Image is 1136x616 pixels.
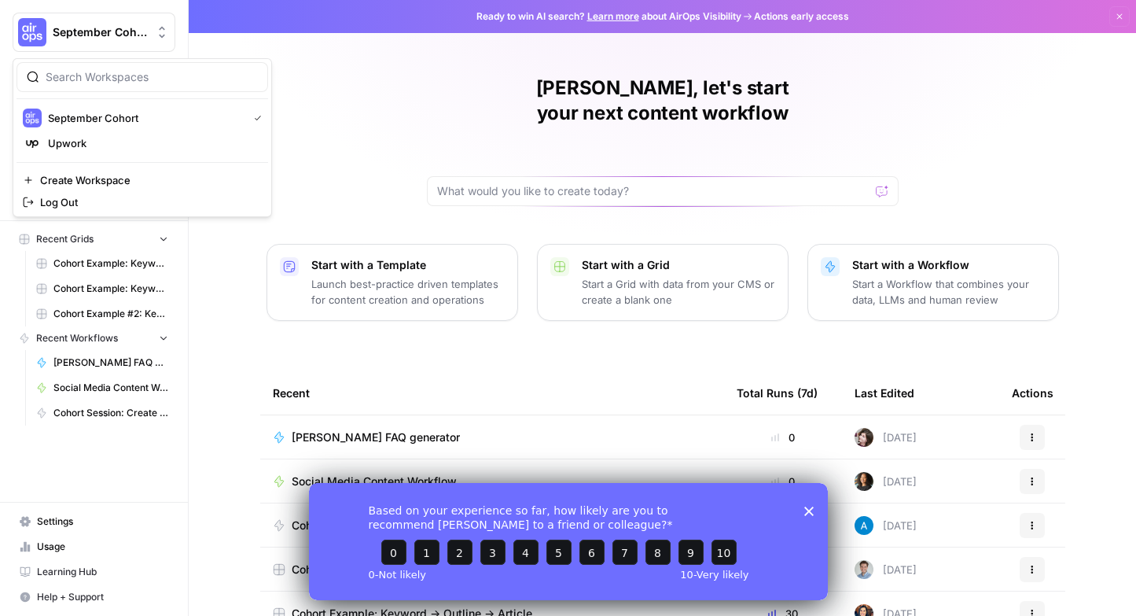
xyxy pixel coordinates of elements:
[537,244,789,321] button: Start with a GridStart a Grid with data from your CMS or create a blank one
[855,472,873,491] img: spr4s0fpcvyckilm4y4xftlj6q51
[273,518,711,533] a: Cohort Session: Create Article from Content Brief (EXAMPLE)
[311,276,505,308] p: Launch best-practice driven templates for content creation and operations
[737,371,818,415] div: Total Runs (7d)
[855,428,917,447] div: [DATE]
[37,565,168,579] span: Learning Hub
[13,534,175,559] a: Usage
[48,110,241,126] span: September Cohort
[855,560,873,579] img: jfqs3079v2d0ynct2zz6w6q7w8l7
[855,560,917,579] div: [DATE]
[18,18,46,46] img: September Cohort Logo
[40,194,256,210] span: Log Out
[29,301,175,326] a: Cohort Example #2: Keyword -> Outline -> Article (Hibaaq A)
[23,109,42,127] img: September Cohort Logo
[53,406,168,420] span: Cohort Session: Create Article from Content Brief (EXAMPLE)
[852,257,1046,273] p: Start with a Workflow
[273,371,711,415] div: Recent
[292,518,611,533] span: Cohort Session: Create Article from Content Brief (EXAMPLE)
[427,76,899,126] h1: [PERSON_NAME], let's start your next content workflow
[29,251,175,276] a: Cohort Example: Keyword -> Outline -> Article (Copy)
[53,381,168,395] span: Social Media Content Workflow
[37,515,168,529] span: Settings
[855,472,917,491] div: [DATE]
[13,326,175,350] button: Recent Workflows
[807,244,1059,321] button: Start with a WorkflowStart a Workflow that combines your data, LLMs and human review
[1012,371,1053,415] div: Actions
[292,562,571,577] span: Cohort Example: Keyword -> Outline -> Article (Copy)
[53,24,148,40] span: September Cohort
[13,227,175,251] button: Recent Grids
[53,307,168,321] span: Cohort Example #2: Keyword -> Outline -> Article (Hibaaq A)
[53,356,168,370] span: [PERSON_NAME] FAQ generator
[587,10,639,22] a: Learn more
[737,474,829,489] div: 0
[53,256,168,271] span: Cohort Example: Keyword -> Outline -> Article (Copy)
[37,540,168,554] span: Usage
[29,276,175,301] a: Cohort Example: Keyword -> Outline -> Article
[13,559,175,585] a: Learning Hub
[855,428,873,447] img: poi50m8uhm61i6layqmzzqoghkpz
[36,232,94,246] span: Recent Grids
[855,516,873,535] img: o3cqybgnmipr355j8nz4zpq1mc6x
[37,590,168,604] span: Help + Support
[437,183,869,199] input: What would you like to create today?
[29,375,175,400] a: Social Media Content Workflow
[17,191,268,213] a: Log Out
[292,430,460,445] span: [PERSON_NAME] FAQ generator
[292,474,457,489] span: Social Media Content Workflow
[13,58,272,217] div: Workspace: September Cohort
[273,474,711,489] a: Social Media Content Workflow
[13,585,175,610] button: Help + Support
[36,331,118,345] span: Recent Workflows
[582,276,775,308] p: Start a Grid with data from your CMS or create a blank one
[13,13,175,52] button: Workspace: September Cohort
[273,562,711,577] a: Cohort Example: Keyword -> Outline -> Article (Copy)
[53,282,168,296] span: Cohort Example: Keyword -> Outline -> Article
[29,350,175,375] a: [PERSON_NAME] FAQ generator
[476,9,741,24] span: Ready to win AI search? about AirOps Visibility
[855,516,917,535] div: [DATE]
[29,400,175,426] a: Cohort Session: Create Article from Content Brief (EXAMPLE)
[46,69,258,85] input: Search Workspaces
[273,430,711,445] a: [PERSON_NAME] FAQ generator
[855,371,914,415] div: Last Edited
[852,276,1046,308] p: Start a Workflow that combines your data, LLMs and human review
[23,134,42,153] img: Upwork Logo
[737,430,829,445] div: 0
[309,483,828,600] iframe: Survey from AirOps
[13,509,175,534] a: Settings
[267,244,518,321] button: Start with a TemplateLaunch best-practice driven templates for content creation and operations
[754,9,849,24] span: Actions early access
[48,135,256,151] span: Upwork
[40,172,256,188] span: Create Workspace
[17,169,268,191] a: Create Workspace
[311,257,505,273] p: Start with a Template
[582,257,775,273] p: Start with a Grid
